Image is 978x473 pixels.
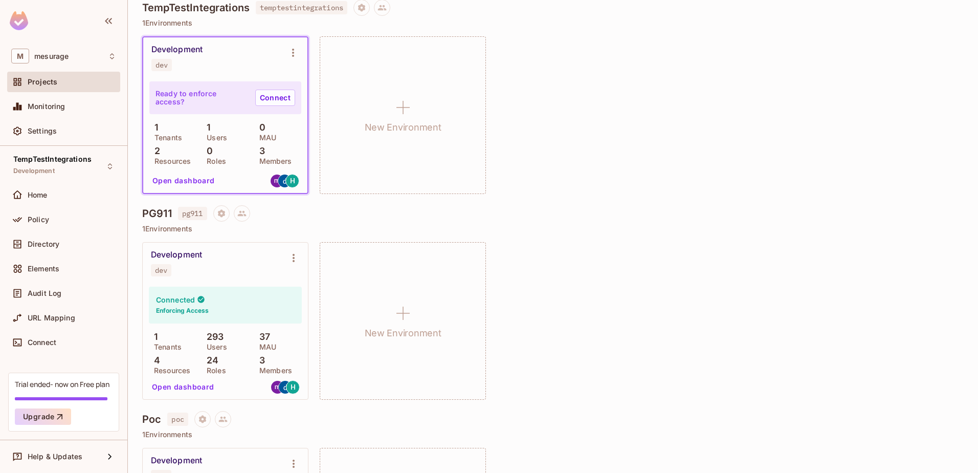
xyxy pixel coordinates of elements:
[291,383,296,391] span: H
[271,381,284,394] img: mathieuhameljob@gmail.com
[13,155,92,163] span: TempTestIntegrations
[28,314,75,322] span: URL Mapping
[255,90,295,106] a: Connect
[155,90,247,106] p: Ready to enforce access?
[28,78,57,86] span: Projects
[254,332,270,342] p: 37
[149,122,158,133] p: 1
[149,146,160,156] p: 2
[202,332,224,342] p: 293
[10,11,28,30] img: SReyMgAAAABJRU5ErkJggg==
[365,326,441,341] h1: New Environment
[142,207,172,220] h4: PG911
[213,210,230,220] span: Project settings
[149,134,182,142] p: Tenants
[202,146,213,156] p: 0
[148,379,218,395] button: Open dashboard
[156,306,209,315] h6: Enforcing Access
[155,266,167,274] div: dev
[202,122,210,133] p: 1
[151,250,202,260] div: Development
[254,157,292,165] p: Members
[28,127,57,135] span: Settings
[142,19,964,27] p: 1 Environments
[142,413,161,425] h4: Poc
[34,52,69,60] span: Workspace: mesurage
[28,338,56,347] span: Connect
[28,191,48,199] span: Home
[142,225,964,233] p: 1 Environments
[149,332,158,342] p: 1
[254,134,276,142] p: MAU
[142,2,250,14] h4: TempTestIntegrations
[15,379,109,389] div: Trial ended- now on Free plan
[283,42,303,63] button: Environment settings
[202,134,227,142] p: Users
[278,175,291,187] img: gcl911pg@gmail.com
[202,367,226,375] p: Roles
[149,367,190,375] p: Resources
[283,248,304,268] button: Environment settings
[142,431,964,439] p: 1 Environments
[254,355,265,365] p: 3
[353,5,370,14] span: Project settings
[28,453,82,461] span: Help & Updates
[151,45,203,55] div: Development
[148,173,219,189] button: Open dashboard
[149,343,182,351] p: Tenants
[365,120,441,135] h1: New Environment
[254,146,265,156] p: 3
[167,413,188,426] span: poc
[254,122,265,133] p: 0
[254,367,292,375] p: Members
[178,207,207,220] span: pg911
[15,408,71,425] button: Upgrade
[202,355,218,365] p: 24
[279,381,292,394] img: gcl911pg@gmail.com
[256,1,347,14] span: temptestintegrations
[149,157,191,165] p: Resources
[13,167,55,175] span: Development
[28,265,59,273] span: Elements
[155,61,168,69] div: dev
[28,240,59,248] span: Directory
[290,177,295,184] span: H
[28,102,65,111] span: Monitoring
[202,343,227,351] p: Users
[194,416,211,426] span: Project settings
[28,289,61,297] span: Audit Log
[151,456,202,466] div: Development
[271,175,283,187] img: mathieuhameljob@gmail.com
[11,49,29,63] span: M
[202,157,226,165] p: Roles
[156,295,195,305] h4: Connected
[149,355,160,365] p: 4
[28,216,49,224] span: Policy
[254,343,276,351] p: MAU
